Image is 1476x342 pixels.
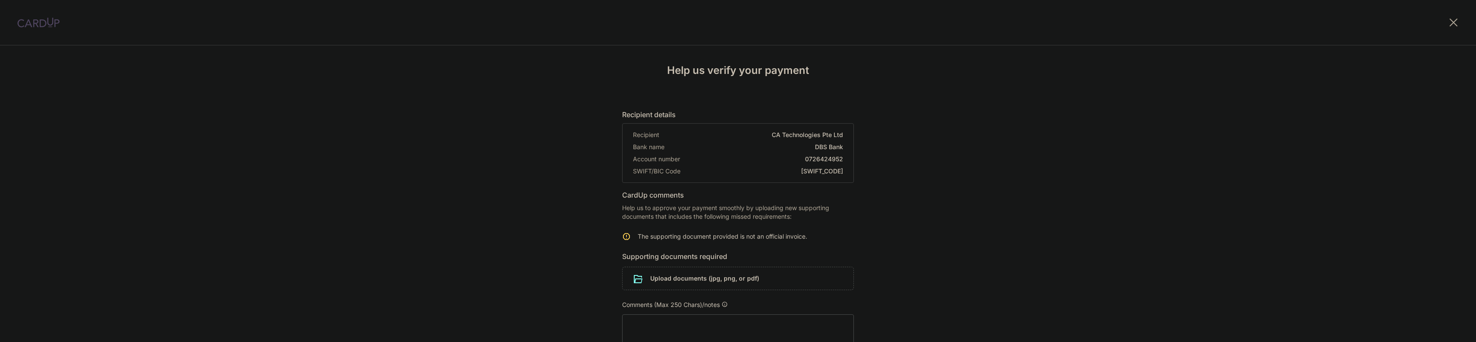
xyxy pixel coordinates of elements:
[668,143,843,151] span: DBS Bank
[622,109,854,120] h6: Recipient details
[622,190,854,200] h6: CardUp comments
[684,155,843,163] span: 0726424952
[633,155,680,163] span: Account number
[663,131,843,139] span: CA Technologies Pte Ltd
[622,204,854,221] p: Help us to approve your payment smoothly by uploading new supporting documents that includes the ...
[17,17,60,28] img: CardUp
[622,267,854,290] div: Upload documents (jpg, png, or pdf)
[622,301,720,308] span: Comments (Max 250 Chars)/notes
[638,233,807,240] span: The supporting document provided is not an official invoice.
[622,63,854,78] h4: Help us verify your payment
[633,143,665,151] span: Bank name
[622,251,854,262] h6: Supporting documents required
[684,167,843,176] span: [SWIFT_CODE]
[633,167,680,176] span: SWIFT/BIC Code
[633,131,659,139] span: Recipient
